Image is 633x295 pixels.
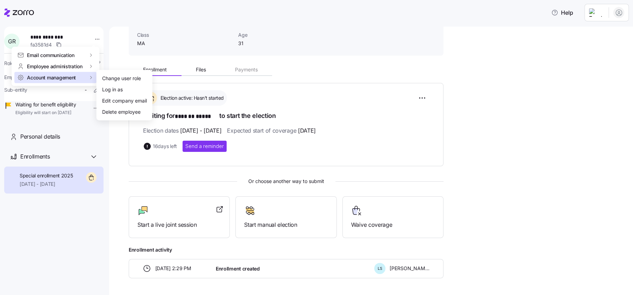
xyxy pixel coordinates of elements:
div: Log in as [102,86,123,93]
div: Delete employee [102,108,141,116]
span: Email communication [27,51,74,58]
span: Account management [27,74,76,81]
div: Edit company email [102,97,147,105]
span: Employee administration [27,63,83,70]
div: Change user role [102,75,141,82]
